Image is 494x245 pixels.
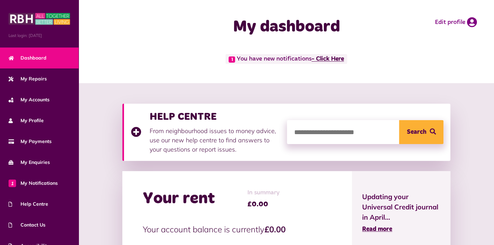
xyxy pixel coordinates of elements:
[9,75,47,82] span: My Repairs
[225,54,347,64] span: You have new notifications
[435,17,477,27] a: Edit profile
[143,189,215,209] h2: Your rent
[9,33,70,39] span: Last login: [DATE]
[189,17,383,37] h1: My dashboard
[9,54,46,62] span: Dashboard
[362,192,440,222] span: Updating your Universal Credit journal in April...
[9,179,16,187] span: 1
[407,120,426,144] span: Search
[229,56,235,63] span: 1
[9,96,50,103] span: My Accounts
[362,226,392,232] span: Read more
[399,120,443,144] button: Search
[150,111,280,123] h3: HELP CENTRE
[9,180,58,187] span: My Notifications
[362,192,440,234] a: Updating your Universal Credit journal in April... Read more
[9,221,45,229] span: Contact Us
[9,159,50,166] span: My Enquiries
[9,117,44,124] span: My Profile
[247,199,280,209] span: £0.00
[143,223,331,235] p: Your account balance is currently
[264,224,286,234] strong: £0.00
[150,126,280,154] p: From neighbourhood issues to money advice, use our new help centre to find answers to your questi...
[312,56,344,62] a: - Click Here
[9,138,52,145] span: My Payments
[9,201,48,208] span: Help Centre
[247,188,280,197] span: In summary
[9,12,70,26] img: MyRBH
